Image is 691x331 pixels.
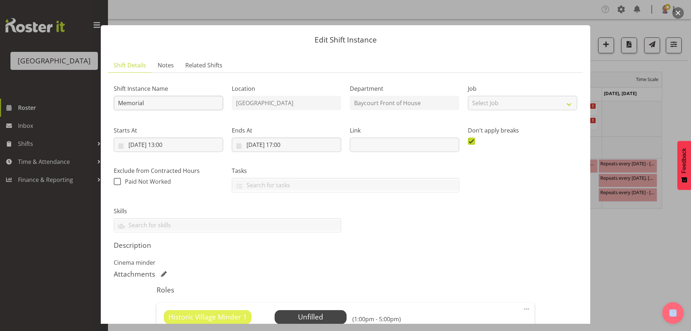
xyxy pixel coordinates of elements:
[114,138,223,152] input: Click to select...
[114,84,223,93] label: Shift Instance Name
[158,61,174,70] span: Notes
[232,138,341,152] input: Click to select...
[677,141,691,190] button: Feedback - Show survey
[114,207,341,215] label: Skills
[168,312,247,322] span: Historic Village Minder 1
[468,84,577,93] label: Job
[185,61,222,70] span: Related Shifts
[232,126,341,135] label: Ends At
[232,166,459,175] label: Tasks
[108,36,583,44] p: Edit Shift Instance
[114,270,155,278] h5: Attachments
[114,258,577,267] p: Cinema minder
[157,286,534,294] h5: Roles
[669,309,677,317] img: help-xxl-2.png
[681,148,687,173] span: Feedback
[114,241,577,250] h5: Description
[114,61,146,70] span: Shift Details
[352,316,401,323] h6: (1:00pm - 5:00pm)
[114,166,223,175] label: Exclude from Contracted Hours
[114,126,223,135] label: Starts At
[125,178,171,185] span: Paid Not Worked
[350,84,459,93] label: Department
[114,96,223,110] input: Shift Instance Name
[232,84,341,93] label: Location
[298,312,323,322] span: Unfilled
[114,220,341,231] input: Search for skills
[350,126,459,135] label: Link
[232,179,459,191] input: Search for tasks
[468,126,577,135] label: Don't apply breaks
